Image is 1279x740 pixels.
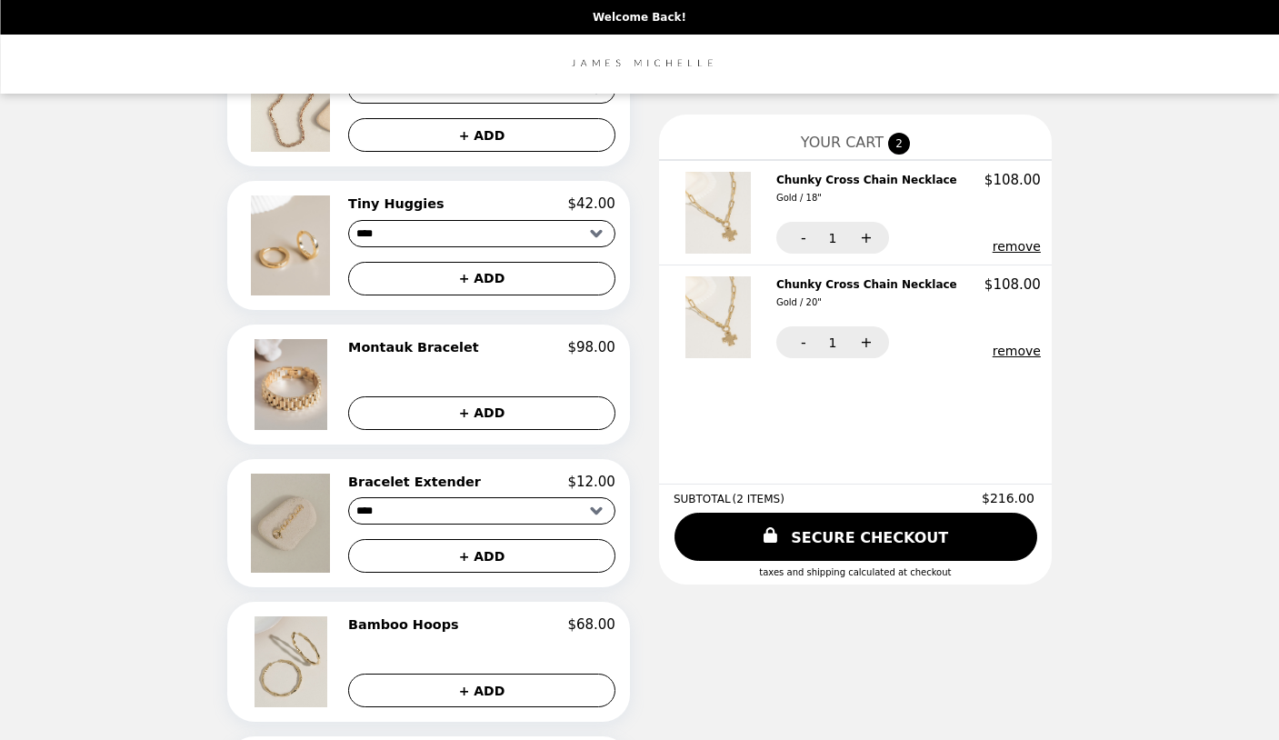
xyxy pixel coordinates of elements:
img: Brand Logo [564,45,716,83]
img: Montauk Bracelet [255,339,332,430]
h2: Bamboo Hoops [348,616,465,633]
p: $68.00 [567,616,615,633]
p: Welcome Back! [593,11,686,24]
p: $42.00 [567,195,615,212]
button: - [776,222,826,254]
h2: Bracelet Extender [348,474,488,490]
img: Chunky Cross Chain Necklace [685,276,755,358]
img: Bracelet Extender [251,474,335,573]
span: SUBTOTAL [674,493,733,505]
button: + [839,326,889,358]
button: + ADD [348,539,615,573]
button: + ADD [348,262,615,295]
button: - [776,326,826,358]
button: remove [993,344,1041,358]
a: SECURE CHECKOUT [674,513,1037,561]
h2: Chunky Cross Chain Necklace [776,172,964,207]
div: Gold / 18" [776,190,957,206]
p: $108.00 [984,172,1041,188]
span: 1 [828,335,836,350]
span: ( 2 ITEMS ) [733,493,784,505]
span: 1 [828,231,836,245]
select: Select a product variant [348,497,615,525]
button: + ADD [348,118,615,152]
img: Bamboo Hoops [255,616,332,707]
span: YOUR CART [801,134,884,151]
button: + ADD [348,396,615,430]
button: remove [993,239,1041,254]
span: 2 [888,133,910,155]
button: + [839,222,889,254]
h2: Tiny Huggies [348,195,452,212]
button: + ADD [348,674,615,707]
p: $98.00 [567,339,615,355]
div: Taxes and Shipping calculated at checkout [674,567,1037,577]
h2: Montauk Bracelet [348,339,486,355]
p: $108.00 [984,276,1041,293]
h2: Chunky Cross Chain Necklace [776,276,964,312]
p: $12.00 [567,474,615,490]
img: Tiny Huggies [251,195,335,295]
span: $216.00 [982,491,1037,505]
img: Chunky Cross Chain Necklace [685,172,755,254]
div: Gold / 20" [776,295,957,311]
select: Select a product variant [348,220,615,247]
